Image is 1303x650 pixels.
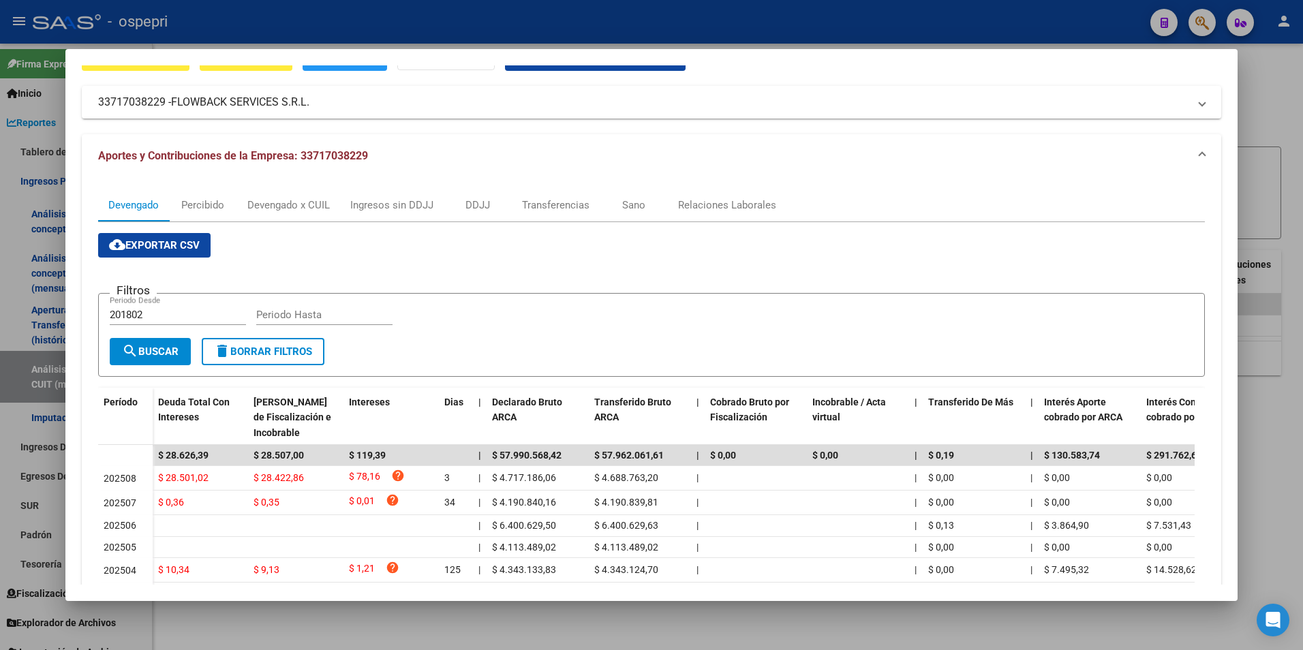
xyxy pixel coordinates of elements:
[158,564,189,575] span: $ 10,34
[202,338,324,365] button: Borrar Filtros
[915,564,917,575] span: |
[1044,564,1089,575] span: $ 7.495,32
[444,397,463,407] span: Dias
[478,450,481,461] span: |
[473,388,487,448] datatable-header-cell: |
[1030,542,1032,553] span: |
[696,472,699,483] span: |
[478,520,480,531] span: |
[691,388,705,448] datatable-header-cell: |
[1044,450,1100,461] span: $ 130.583,74
[492,564,556,575] span: $ 4.343.133,83
[1030,472,1032,483] span: |
[254,450,304,461] span: $ 28.507,00
[928,564,954,575] span: $ 0,00
[397,46,495,71] button: Organismos Ext.
[108,198,159,213] div: Devengado
[1146,542,1172,553] span: $ 0,00
[696,520,699,531] span: |
[678,198,776,213] div: Relaciones Laborales
[478,472,480,483] span: |
[109,239,200,251] span: Exportar CSV
[1039,388,1141,448] datatable-header-cell: Interés Aporte cobrado por ARCA
[349,469,380,487] span: $ 78,16
[812,397,886,423] span: Incobrable / Acta virtual
[254,497,279,508] span: $ 0,35
[1044,472,1070,483] span: $ 0,00
[696,397,699,407] span: |
[104,565,136,576] span: 202504
[915,397,917,407] span: |
[1025,388,1039,448] datatable-header-cell: |
[928,520,954,531] span: $ 0,13
[98,94,1189,110] mat-panel-title: 33717038229 -
[928,397,1013,407] span: Transferido De Más
[807,388,909,448] datatable-header-cell: Incobrable / Acta virtual
[478,564,480,575] span: |
[478,542,480,553] span: |
[104,497,136,508] span: 202507
[110,338,191,365] button: Buscar
[594,542,658,553] span: $ 4.113.489,02
[465,198,490,213] div: DDJJ
[82,86,1222,119] mat-expansion-panel-header: 33717038229 -FLOWBACK SERVICES S.R.L.
[1030,450,1033,461] span: |
[710,397,789,423] span: Cobrado Bruto por Fiscalización
[492,497,556,508] span: $ 4.190.840,16
[928,542,954,553] span: $ 0,00
[594,497,658,508] span: $ 4.190.839,81
[1146,564,1197,575] span: $ 14.528,62
[214,345,312,358] span: Borrar Filtros
[158,397,230,423] span: Deuda Total Con Intereses
[594,472,658,483] span: $ 4.688.763,20
[915,520,917,531] span: |
[594,564,658,575] span: $ 4.343.124,70
[122,343,138,359] mat-icon: search
[104,520,136,531] span: 202506
[1030,520,1032,531] span: |
[110,283,157,298] h3: Filtros
[594,520,658,531] span: $ 6.400.629,63
[444,497,455,508] span: 34
[696,450,699,461] span: |
[478,397,481,407] span: |
[248,388,343,448] datatable-header-cell: Deuda Bruta Neto de Fiscalización e Incobrable
[158,497,184,508] span: $ 0,36
[1257,604,1289,636] div: Open Intercom Messenger
[915,450,917,461] span: |
[254,564,279,575] span: $ 9,13
[104,397,138,407] span: Período
[349,493,375,512] span: $ 0,01
[1146,397,1235,423] span: Interés Contribución cobrado por ARCA
[109,236,125,253] mat-icon: cloud_download
[1044,520,1089,531] span: $ 3.864,90
[915,542,917,553] span: |
[349,397,390,407] span: Intereses
[594,450,664,461] span: $ 57.962.061,61
[247,198,330,213] div: Devengado x CUIL
[923,388,1025,448] datatable-header-cell: Transferido De Más
[1141,388,1243,448] datatable-header-cell: Interés Contribución cobrado por ARCA
[1146,520,1191,531] span: $ 7.531,43
[349,450,386,461] span: $ 119,39
[1044,397,1122,423] span: Interés Aporte cobrado por ARCA
[710,450,736,461] span: $ 0,00
[98,233,211,258] button: Exportar CSV
[104,542,136,553] span: 202505
[487,388,589,448] datatable-header-cell: Declarado Bruto ARCA
[492,520,556,531] span: $ 6.400.629,50
[1030,397,1033,407] span: |
[153,388,248,448] datatable-header-cell: Deuda Total Con Intereses
[254,397,331,439] span: [PERSON_NAME] de Fiscalización e Incobrable
[812,450,838,461] span: $ 0,00
[391,469,405,482] i: help
[1146,472,1172,483] span: $ 0,00
[386,493,399,507] i: help
[492,542,556,553] span: $ 4.113.489,02
[1044,542,1070,553] span: $ 0,00
[158,472,209,483] span: $ 28.501,02
[444,564,461,575] span: 125
[104,473,136,484] span: 202508
[492,472,556,483] span: $ 4.717.186,06
[594,397,671,423] span: Transferido Bruto ARCA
